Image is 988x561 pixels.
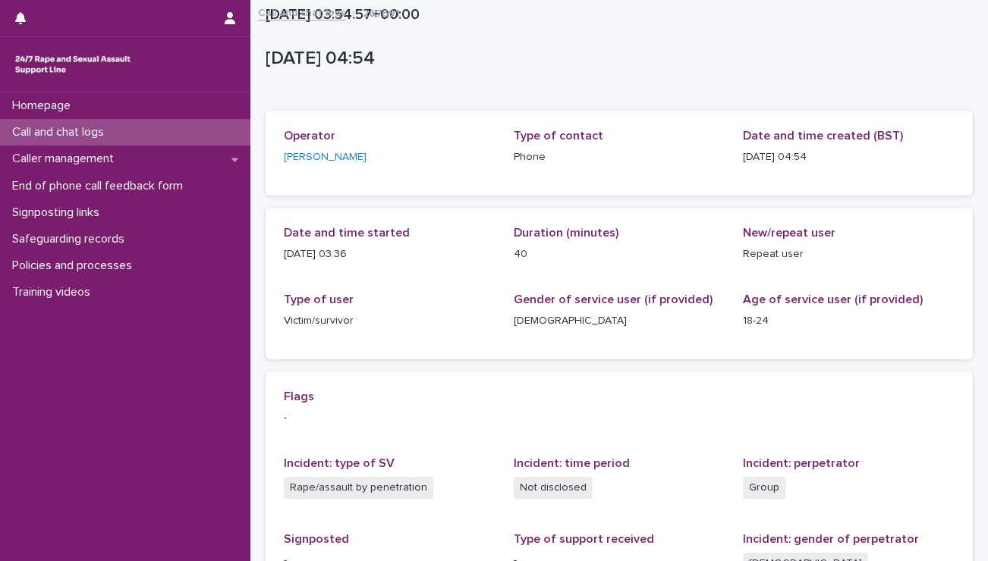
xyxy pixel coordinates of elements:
p: 40 [514,246,725,262]
p: 18-24 [743,313,955,329]
span: Incident: perpetrator [743,457,860,469]
p: Signposting links [6,205,112,220]
span: Not disclosed [514,477,593,499]
p: Policies and processes [6,259,144,273]
p: Caller management [6,152,126,166]
span: Flags [284,390,314,403]
span: Rape/assault by penetration [284,477,433,499]
span: Incident: type of SV [284,457,395,469]
span: Signposted [284,533,349,545]
span: Gender of service user (if provided) [514,293,713,306]
p: [DEMOGRAPHIC_DATA] [514,313,725,329]
p: Safeguarding records [6,232,137,246]
span: Date and time started [284,227,410,239]
p: Repeat user [743,246,955,262]
p: Training videos [6,285,102,299]
p: 267591 [363,4,400,20]
p: Phone [514,149,725,165]
p: [DATE] 04:54 [266,48,967,70]
a: Call and chat logs [258,3,346,20]
span: Type of user [284,293,354,306]
p: Call and chat logs [6,125,116,139]
p: - [284,410,955,426]
p: Victim/survivor [284,313,496,329]
p: [DATE] 04:54 [743,149,955,165]
span: Type of support received [514,533,654,545]
span: Operator [284,130,335,142]
span: Group [743,477,785,499]
span: Age of service user (if provided) [743,293,923,306]
span: Date and time created (BST) [743,130,903,142]
span: Type of contact [514,130,603,142]
p: Homepage [6,99,83,113]
a: [PERSON_NAME] [284,149,367,165]
span: Incident: gender of perpetrator [743,533,919,545]
img: rhQMoQhaT3yELyF149Cw [12,49,134,80]
p: [DATE] 03:36 [284,246,496,262]
span: Incident: time period [514,457,630,469]
p: End of phone call feedback form [6,179,195,193]
span: New/repeat user [743,227,835,239]
span: Duration (minutes) [514,227,618,239]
